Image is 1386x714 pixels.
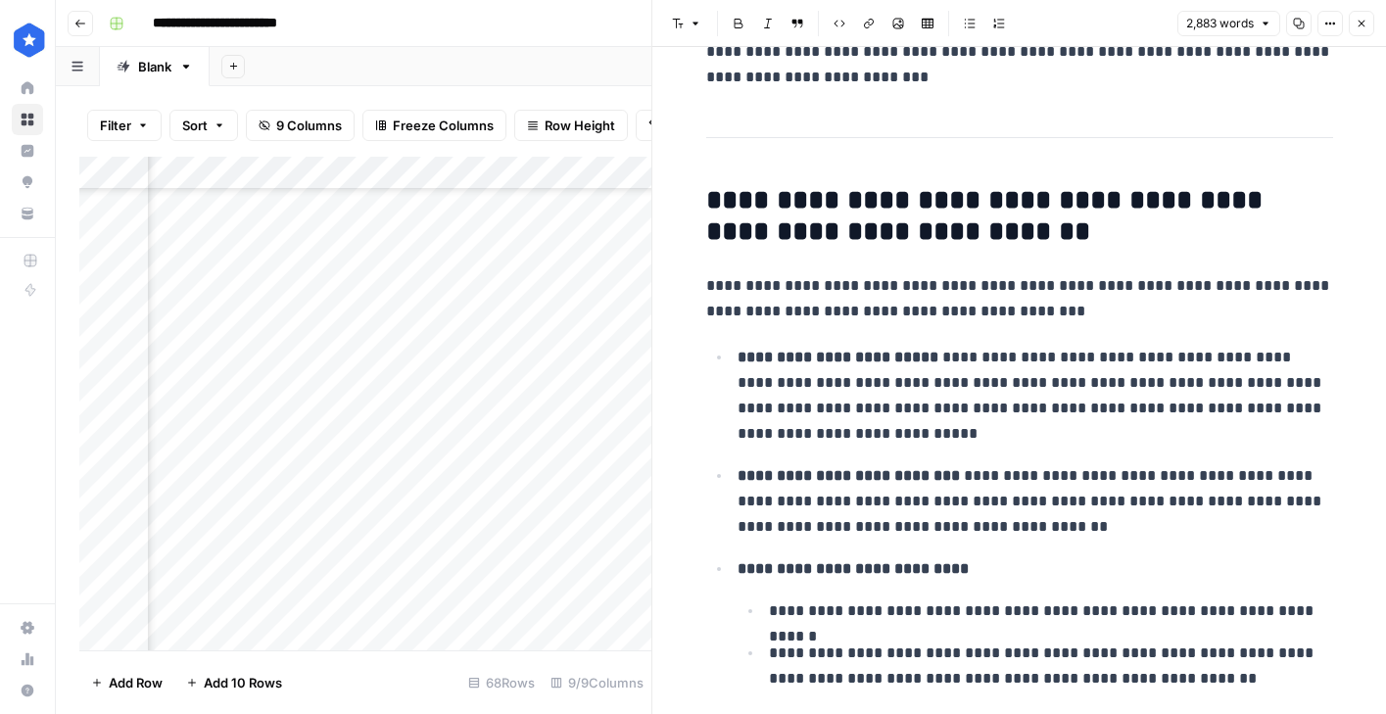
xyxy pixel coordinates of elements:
div: 9/9 Columns [543,667,651,698]
div: 68 Rows [460,667,543,698]
span: Freeze Columns [393,116,494,135]
img: ConsumerAffairs Logo [12,23,47,58]
span: 9 Columns [276,116,342,135]
a: Blank [100,47,210,86]
button: Workspace: ConsumerAffairs [12,16,43,65]
button: Freeze Columns [362,110,506,141]
button: Sort [169,110,238,141]
a: Insights [12,135,43,167]
span: 2,883 words [1186,15,1254,32]
span: Add Row [109,673,163,692]
a: Home [12,72,43,104]
div: Blank [138,57,171,76]
span: Add 10 Rows [204,673,282,692]
span: Sort [182,116,208,135]
span: Filter [100,116,131,135]
a: Usage [12,643,43,675]
button: Add Row [79,667,174,698]
a: Settings [12,612,43,643]
a: Your Data [12,198,43,229]
button: Help + Support [12,675,43,706]
button: Row Height [514,110,628,141]
button: 2,883 words [1177,11,1280,36]
button: 9 Columns [246,110,355,141]
button: Add 10 Rows [174,667,294,698]
button: Filter [87,110,162,141]
a: Browse [12,104,43,135]
a: Opportunities [12,167,43,198]
span: Row Height [545,116,615,135]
